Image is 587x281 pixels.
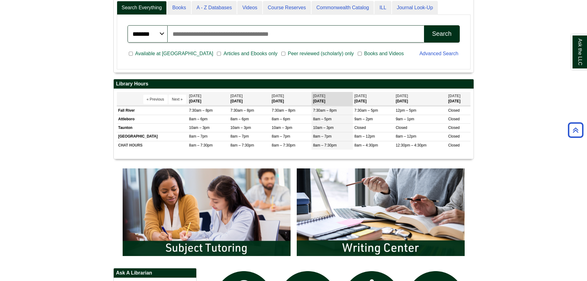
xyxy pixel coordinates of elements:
[230,143,254,147] span: 8am – 7:30pm
[272,134,290,138] span: 8am – 7pm
[354,143,378,147] span: 8am – 4:30pm
[117,124,188,132] td: Taunton
[272,117,290,121] span: 8am – 6pm
[392,1,438,15] a: Journal Look-Up
[114,268,196,278] h2: Ask A Librarian
[362,50,406,57] span: Books and Videos
[312,92,353,106] th: [DATE]
[229,92,270,106] th: [DATE]
[237,1,262,15] a: Videos
[374,1,391,15] a: ILL
[566,126,585,134] a: Back to Top
[189,94,202,98] span: [DATE]
[354,94,367,98] span: [DATE]
[313,108,337,113] span: 7:30am – 8pm
[354,108,378,113] span: 7:30am – 5pm
[396,108,416,113] span: 12pm – 5pm
[354,117,373,121] span: 9am – 2pm
[133,50,216,57] span: Available at [GEOGRAPHIC_DATA]
[230,126,251,130] span: 10am – 3pm
[448,108,459,113] span: Closed
[221,50,280,57] span: Articles and Ebooks only
[313,134,332,138] span: 8am – 7pm
[167,1,191,15] a: Books
[169,95,186,104] button: Next »
[270,92,312,106] th: [DATE]
[120,165,294,259] img: Subject Tutoring Information
[272,94,284,98] span: [DATE]
[189,143,213,147] span: 8am – 7:30pm
[272,143,296,147] span: 8am – 7:30pm
[448,94,460,98] span: [DATE]
[353,92,394,106] th: [DATE]
[188,92,229,106] th: [DATE]
[396,94,408,98] span: [DATE]
[285,50,356,57] span: Peer reviewed (scholarly) only
[117,115,188,124] td: Attleboro
[354,126,366,130] span: Closed
[189,126,210,130] span: 10am – 3pm
[396,134,416,138] span: 8am – 12pm
[117,132,188,141] td: [GEOGRAPHIC_DATA]
[189,117,208,121] span: 8am – 6pm
[448,134,459,138] span: Closed
[230,134,249,138] span: 8am – 7pm
[192,1,237,15] a: A - Z Databases
[358,51,362,56] input: Books and Videos
[419,51,458,56] a: Advanced Search
[313,117,332,121] span: 8am – 5pm
[230,108,254,113] span: 7:30am – 8pm
[446,92,470,106] th: [DATE]
[424,25,459,43] button: Search
[263,1,311,15] a: Course Reserves
[117,141,188,150] td: CHAT HOURS
[396,117,414,121] span: 9am – 1pm
[272,108,296,113] span: 7:30am – 8pm
[189,134,208,138] span: 8am – 7pm
[114,79,474,89] h2: Library Hours
[396,126,407,130] span: Closed
[448,117,459,121] span: Closed
[448,126,459,130] span: Closed
[313,143,337,147] span: 8am – 7:30pm
[272,126,292,130] span: 10am – 3pm
[117,106,188,115] td: Fall River
[189,108,213,113] span: 7:30am – 8pm
[217,51,221,56] input: Articles and Ebooks only
[230,117,249,121] span: 8am – 6pm
[129,51,133,56] input: Available at [GEOGRAPHIC_DATA]
[281,51,285,56] input: Peer reviewed (scholarly) only
[120,165,468,262] div: slideshow
[448,143,459,147] span: Closed
[143,95,168,104] button: « Previous
[313,94,325,98] span: [DATE]
[396,143,426,147] span: 12:30pm – 4:30pm
[230,94,243,98] span: [DATE]
[354,134,375,138] span: 8am – 12pm
[294,165,468,259] img: Writing Center Information
[432,30,451,37] div: Search
[313,126,334,130] span: 10am – 3pm
[312,1,374,15] a: Commonwealth Catalog
[117,1,167,15] a: Search Everything
[394,92,446,106] th: [DATE]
